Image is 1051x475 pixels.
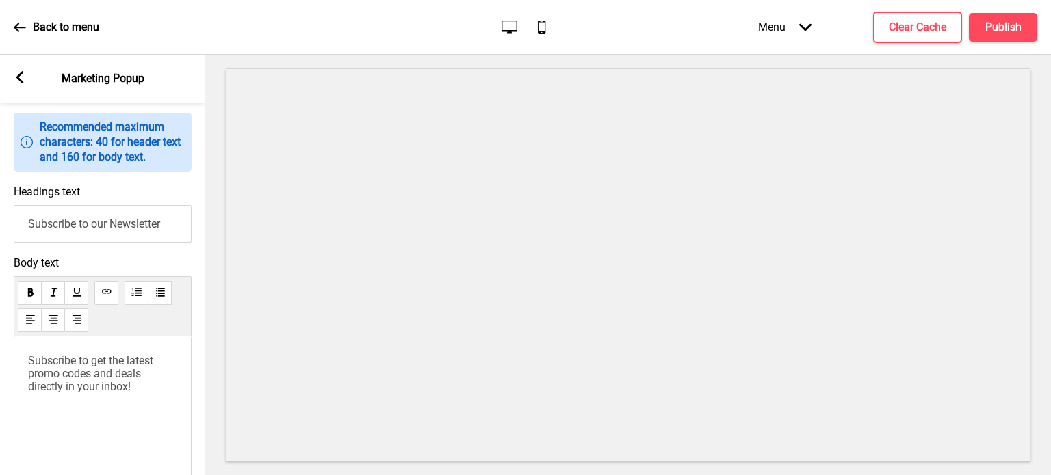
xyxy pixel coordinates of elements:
[873,12,962,43] button: Clear Cache
[94,281,118,305] button: link
[889,20,946,35] h4: Clear Cache
[18,281,42,305] button: bold
[41,308,65,332] button: alignCenter
[41,281,65,305] button: italic
[64,281,88,305] button: underline
[64,308,88,332] button: alignRight
[18,308,42,332] button: alignLeft
[14,256,192,269] span: Body text
[969,13,1037,42] button: Publish
[62,71,144,86] p: Marketing Popup
[985,20,1022,35] h4: Publish
[28,354,156,393] span: Subscribe to get the latest promo codes and deals directly in your inbox!
[14,185,80,198] label: Headings text
[125,281,148,305] button: orderedList
[40,120,185,165] p: Recommended maximum characters: 40 for header text and 160 for body text.
[33,20,99,35] p: Back to menu
[148,281,172,305] button: unorderedList
[14,9,99,46] a: Back to menu
[744,7,825,47] div: Menu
